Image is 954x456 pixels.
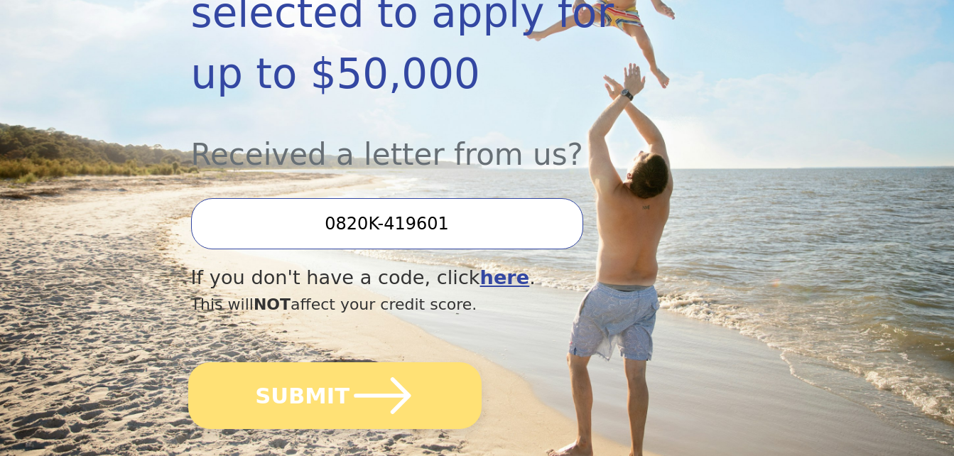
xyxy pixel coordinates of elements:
div: If you don't have a code, click . [191,264,678,293]
span: NOT [254,295,291,313]
div: This will affect your credit score. [191,293,678,316]
input: Enter your Offer Code: [191,198,583,249]
button: SUBMIT [188,362,482,429]
a: here [480,266,530,288]
div: Received a letter from us? [191,105,678,177]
